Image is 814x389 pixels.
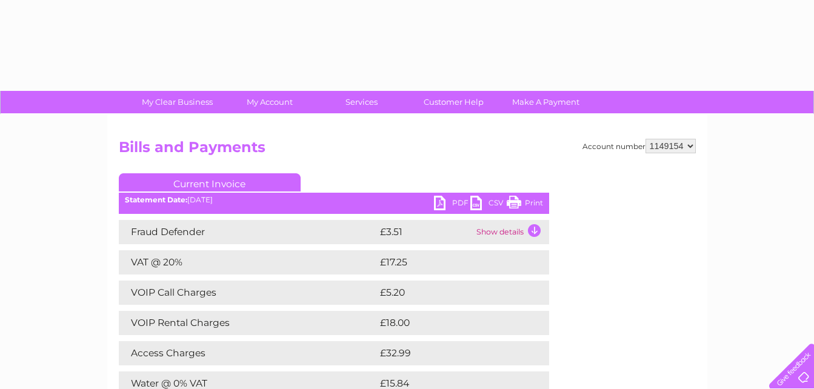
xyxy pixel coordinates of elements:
[219,91,319,113] a: My Account
[377,341,525,365] td: £32.99
[119,220,377,244] td: Fraud Defender
[119,196,549,204] div: [DATE]
[377,281,521,305] td: £5.20
[119,173,301,191] a: Current Invoice
[470,196,507,213] a: CSV
[119,311,377,335] td: VOIP Rental Charges
[434,196,470,213] a: PDF
[507,196,543,213] a: Print
[582,139,696,153] div: Account number
[119,281,377,305] td: VOIP Call Charges
[119,250,377,274] td: VAT @ 20%
[377,311,524,335] td: £18.00
[119,341,377,365] td: Access Charges
[312,91,412,113] a: Services
[404,91,504,113] a: Customer Help
[496,91,596,113] a: Make A Payment
[127,91,227,113] a: My Clear Business
[377,220,473,244] td: £3.51
[377,250,522,274] td: £17.25
[119,139,696,162] h2: Bills and Payments
[125,195,187,204] b: Statement Date:
[473,220,549,244] td: Show details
